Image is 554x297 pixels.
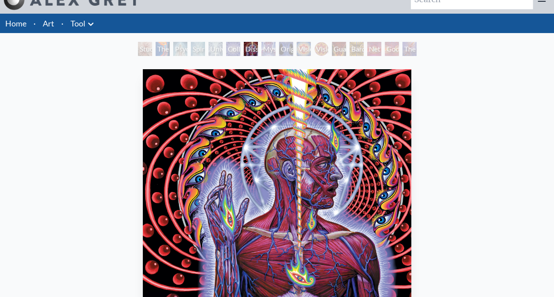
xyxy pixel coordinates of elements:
a: Tool [71,17,86,30]
div: Study for the Great Turn [138,42,152,56]
a: Art [43,17,54,30]
div: Original Face [279,42,293,56]
div: Universal Mind Lattice [208,42,223,56]
li: · [30,14,39,33]
div: Guardian of Infinite Vision [332,42,346,56]
div: Dissectional Art for Tool's Lateralus CD [244,42,258,56]
div: Vision [PERSON_NAME] [314,42,328,56]
div: The Torch [156,42,170,56]
a: Home [5,19,26,28]
li: · [58,14,67,33]
div: The Great Turn [402,42,416,56]
div: Collective Vision [226,42,240,56]
div: Spiritual Energy System [191,42,205,56]
div: Godself [385,42,399,56]
div: Vision Crystal [297,42,311,56]
div: Net of Being [367,42,381,56]
div: Bardo Being [350,42,364,56]
div: Psychic Energy System [173,42,187,56]
div: Mystic Eye [261,42,275,56]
